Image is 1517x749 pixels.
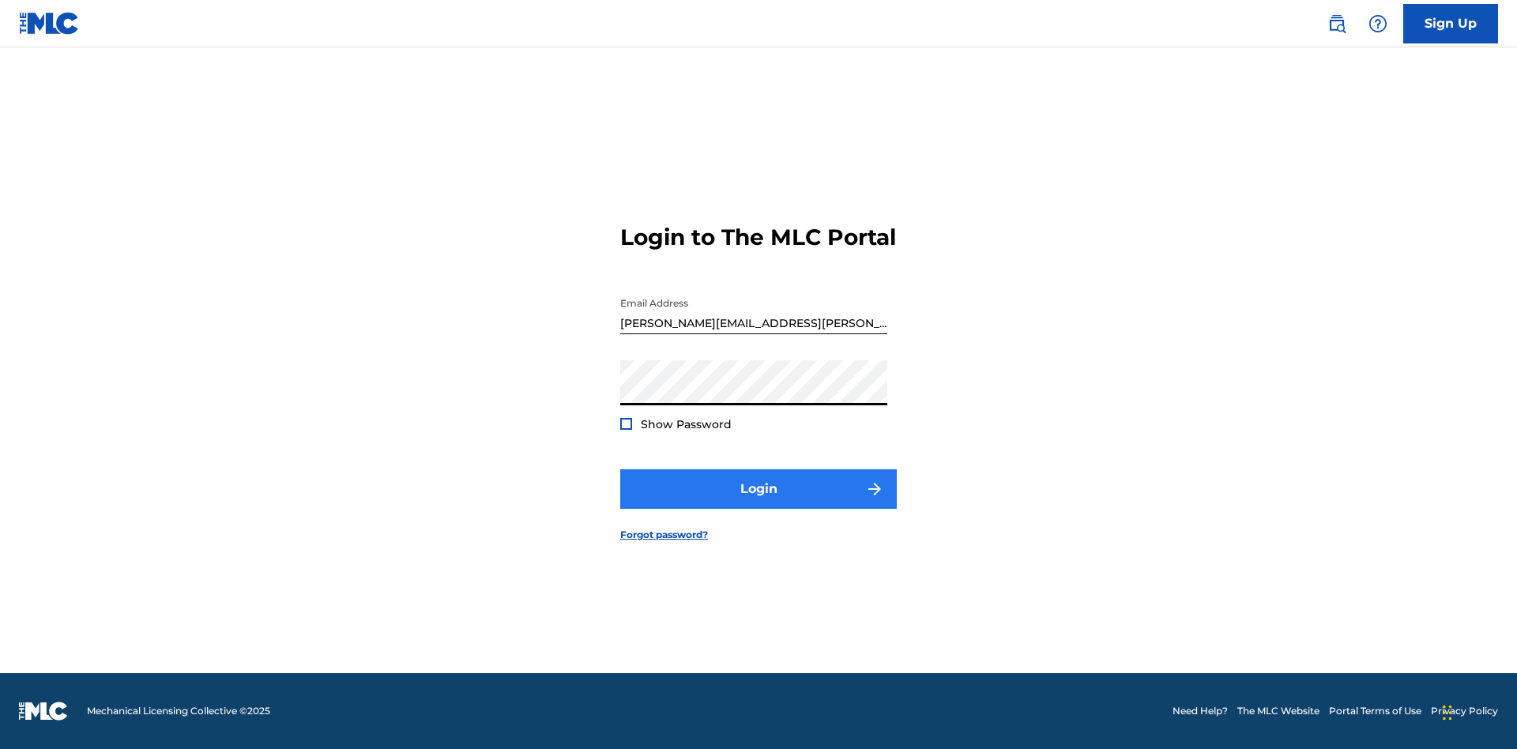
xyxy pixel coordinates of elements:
img: logo [19,702,68,721]
button: Login [620,469,897,509]
h3: Login to The MLC Portal [620,224,896,251]
a: The MLC Website [1237,704,1319,718]
span: Show Password [641,417,732,431]
span: Mechanical Licensing Collective © 2025 [87,704,270,718]
div: Help [1362,8,1394,40]
img: MLC Logo [19,12,80,35]
a: Sign Up [1403,4,1498,43]
img: f7272a7cc735f4ea7f67.svg [865,480,884,499]
a: Need Help? [1173,704,1228,718]
img: help [1368,14,1387,33]
img: search [1327,14,1346,33]
a: Portal Terms of Use [1329,704,1421,718]
iframe: Chat Widget [1438,673,1517,749]
a: Public Search [1321,8,1353,40]
a: Forgot password? [620,528,708,542]
div: Drag [1443,689,1452,736]
a: Privacy Policy [1431,704,1498,718]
